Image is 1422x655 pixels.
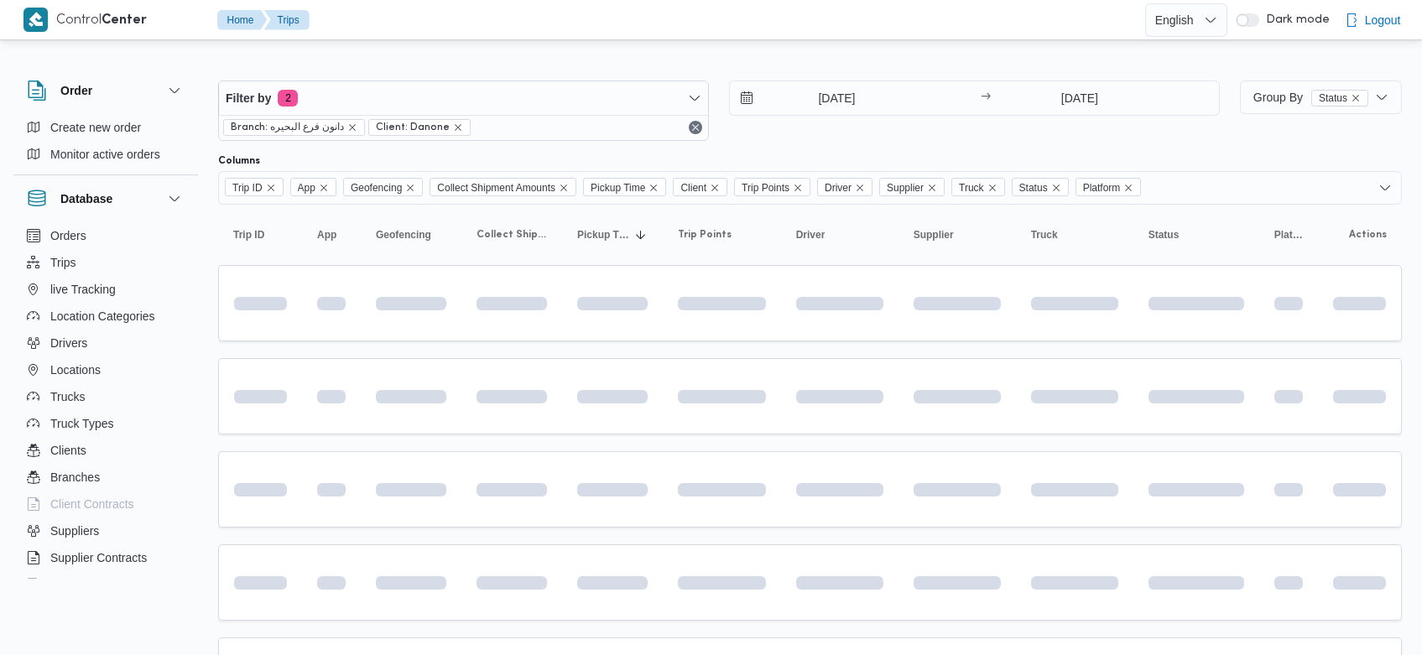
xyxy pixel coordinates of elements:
button: remove selected entity [1351,93,1361,103]
button: Client Contracts [20,491,191,517]
input: Press the down key to open a popover containing a calendar. [996,81,1163,115]
span: Status [1149,228,1180,242]
span: Collect Shipment Amounts [477,228,547,242]
button: Trucks [20,383,191,410]
span: Trip Points [678,228,732,242]
span: live Tracking [50,279,116,299]
button: Trips [20,249,191,276]
span: Supplier [879,178,945,196]
button: Locations [20,356,191,383]
button: live Tracking [20,276,191,303]
button: Remove Trip Points from selection in this group [793,183,803,193]
span: Supplier [914,228,954,242]
button: Truck Types [20,410,191,437]
span: Branch: دانون فرع البحيره [223,119,365,136]
button: Geofencing [369,221,453,248]
span: Clients [50,440,86,460]
span: Driver [825,179,852,197]
span: Collect Shipment Amounts [430,178,576,196]
span: App [290,178,336,196]
button: Trip ID [227,221,294,248]
span: Geofencing [343,178,423,196]
span: Pickup Time [583,178,666,196]
button: Status [1142,221,1251,248]
button: Platform [1268,221,1310,248]
span: Devices [50,574,92,595]
span: Trips [50,252,76,273]
button: Database [27,189,185,209]
span: Driver [817,178,872,196]
img: X8yXhbKr1z7QwAAAABJRU5ErkJggg== [23,8,48,32]
button: Remove Supplier from selection in this group [927,183,937,193]
div: Order [13,114,198,174]
button: Remove Pickup Time from selection in this group [648,183,659,193]
span: Truck [959,179,984,197]
span: Create new order [50,117,141,138]
button: Open list of options [1378,181,1392,195]
button: Drivers [20,330,191,356]
button: Supplier Contracts [20,544,191,571]
button: Suppliers [20,517,191,544]
span: Location Categories [50,306,155,326]
button: Remove Truck from selection in this group [987,183,997,193]
span: Suppliers [50,521,99,541]
span: Client: Danone [368,119,471,136]
span: Client [673,178,727,196]
input: Press the down key to open a popover containing a calendar. [730,81,920,115]
b: Center [102,14,147,27]
span: Branches [50,467,100,487]
button: Remove App from selection in this group [319,183,329,193]
span: 2 active filters [278,90,298,107]
span: Supplier Contracts [50,548,147,568]
label: Columns [218,154,260,168]
span: Truck Types [50,413,113,434]
span: Status [1019,179,1048,197]
div: → [981,92,991,104]
button: Orders [20,222,191,249]
button: Remove Trip ID from selection in this group [266,183,276,193]
button: Create new order [20,114,191,141]
button: Remove Client from selection in this group [710,183,720,193]
button: Clients [20,437,191,464]
span: Supplier [887,179,924,197]
span: Locations [50,360,101,380]
span: Logout [1365,10,1401,30]
button: Logout [1338,3,1408,37]
span: Platform [1083,179,1121,197]
span: Monitor active orders [50,144,160,164]
span: Pickup Time; Sorted in descending order [577,228,631,242]
span: Collect Shipment Amounts [437,179,555,197]
span: Trip Points [734,178,810,196]
span: Platform [1076,178,1142,196]
span: Orders [50,226,86,246]
span: Status [1311,90,1368,107]
svg: Sorted in descending order [634,228,648,242]
button: Home [217,10,268,30]
button: remove selected entity [453,122,463,133]
span: Geofencing [376,228,431,242]
button: remove selected entity [347,122,357,133]
button: Remove Status from selection in this group [1051,183,1061,193]
button: Group ByStatusremove selected entity [1240,81,1402,114]
span: Dark mode [1259,13,1330,27]
span: Client: Danone [376,120,450,135]
span: Status [1012,178,1069,196]
span: Client [680,179,706,197]
button: App [310,221,352,248]
span: Trip ID [233,228,264,242]
button: Devices [20,571,191,598]
button: Truck [1024,221,1125,248]
span: Trip Points [742,179,789,197]
button: Trips [264,10,310,30]
button: Filter by2 active filters [219,81,708,115]
button: Driver [789,221,890,248]
span: Status [1319,91,1347,106]
button: Pickup TimeSorted in descending order [570,221,654,248]
span: App [317,228,336,242]
span: Pickup Time [591,179,645,197]
span: Trip ID [232,179,263,197]
h3: Database [60,189,112,209]
button: Remove Collect Shipment Amounts from selection in this group [559,183,569,193]
span: Trucks [50,387,85,407]
div: Database [13,222,198,585]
